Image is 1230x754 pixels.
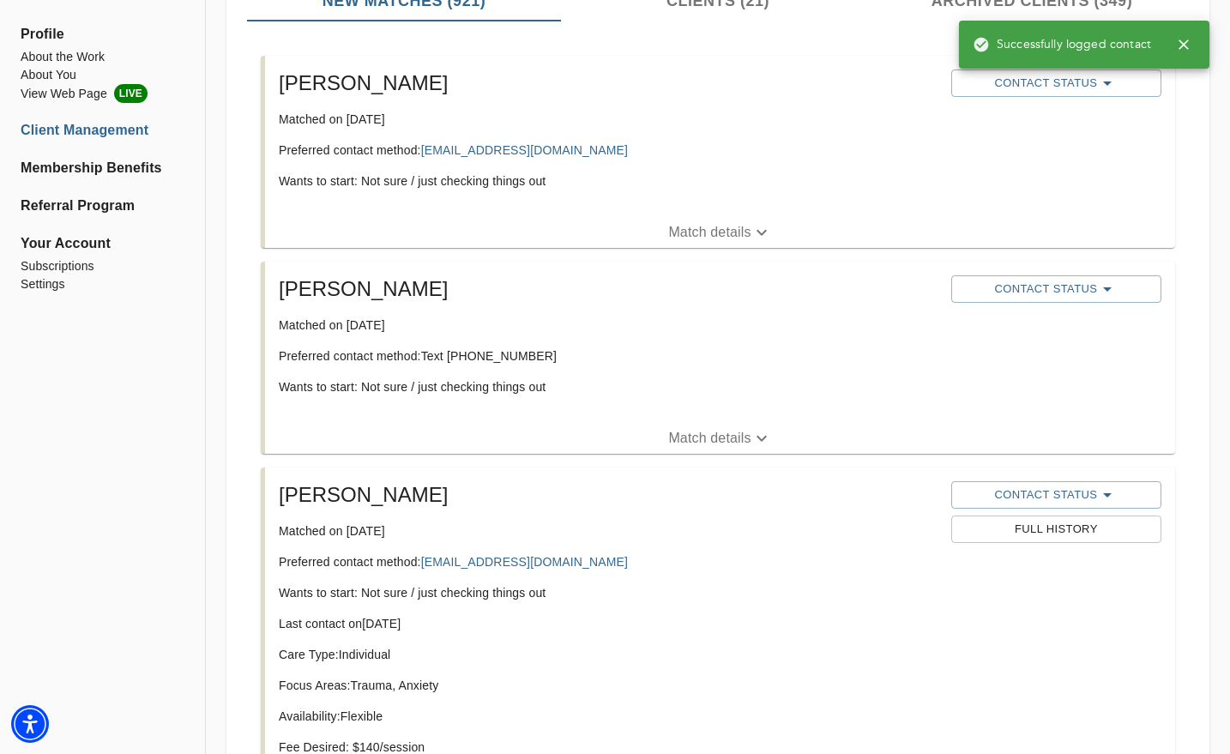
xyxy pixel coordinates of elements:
a: Client Management [21,120,184,141]
p: Preferred contact method: [279,142,938,159]
p: Last contact on [DATE] [279,615,938,632]
a: About You [21,66,184,84]
p: Wants to start: Not sure / just checking things out [279,172,938,190]
span: Your Account [21,233,184,254]
p: Match details [668,222,751,243]
h5: [PERSON_NAME] [279,275,938,303]
p: Wants to start: Not sure / just checking things out [279,584,938,601]
button: Match details [265,217,1175,248]
span: Profile [21,24,184,45]
a: [EMAIL_ADDRESS][DOMAIN_NAME] [421,143,628,157]
p: Care Type: Individual [279,646,938,663]
button: Match details [265,423,1175,454]
a: About the Work [21,48,184,66]
span: Full History [960,520,1153,540]
p: Match details [668,428,751,449]
a: Subscriptions [21,257,184,275]
a: Referral Program [21,196,184,216]
p: Matched on [DATE] [279,317,938,334]
p: Matched on [DATE] [279,522,938,540]
p: Availability: Flexible [279,708,938,725]
span: Contact Status [960,73,1153,93]
li: View Web Page [21,84,184,103]
button: Contact Status [951,275,1161,303]
p: Focus Areas: Trauma, Anxiety [279,677,938,694]
div: Accessibility Menu [11,705,49,743]
a: [EMAIL_ADDRESS][DOMAIN_NAME] [421,555,628,569]
span: Successfully logged contact [973,36,1151,53]
p: Preferred contact method: Text [PHONE_NUMBER] [279,347,938,365]
p: Preferred contact method: [279,553,938,570]
a: Membership Benefits [21,158,184,178]
button: Full History [951,516,1161,543]
span: Contact Status [960,485,1153,505]
h5: [PERSON_NAME] [279,69,938,97]
h5: [PERSON_NAME] [279,481,938,509]
p: Matched on [DATE] [279,111,938,128]
p: Wants to start: Not sure / just checking things out [279,378,938,395]
a: View Web PageLIVE [21,84,184,103]
span: Contact Status [960,279,1153,299]
span: LIVE [114,84,148,103]
a: Settings [21,275,184,293]
button: Contact Status [951,481,1161,509]
button: Contact Status [951,69,1161,97]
